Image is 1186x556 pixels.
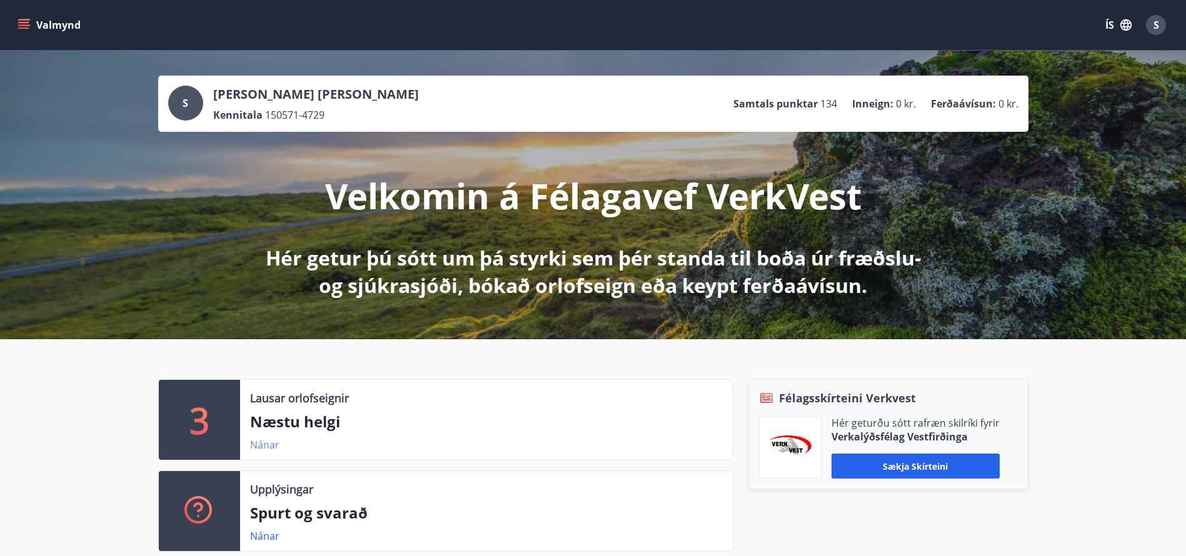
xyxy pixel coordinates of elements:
a: Nánar [250,529,279,543]
p: Velkomin á Félagavef VerkVest [325,172,862,219]
p: Verkalýðsfélag Vestfirðinga [832,430,1000,444]
p: Ferðaávísun : [931,97,996,111]
span: 150571-4729 [265,108,324,122]
span: Félagsskírteini Verkvest [779,390,916,406]
p: Inneign : [852,97,893,111]
span: 134 [820,97,837,111]
p: [PERSON_NAME] [PERSON_NAME] [213,86,419,103]
button: menu [15,14,86,36]
p: Spurt og svarað [250,502,723,524]
p: Næstu helgi [250,411,723,432]
p: 3 [189,396,209,444]
button: S [1141,10,1171,40]
button: Sækja skírteini [832,454,1000,479]
span: 0 kr. [998,97,1018,111]
p: Lausar orlofseignir [250,390,349,406]
span: S [183,96,188,110]
img: jihgzMk4dcgjRAW2aMgpbAqQEG7LZi0j9dOLAUvz.png [769,435,812,460]
p: Kennitala [213,108,263,122]
button: ÍS [1098,14,1138,36]
p: Upplýsingar [250,481,313,497]
span: S [1153,18,1159,32]
span: 0 kr. [896,97,916,111]
a: Nánar [250,438,279,452]
p: Hér getur þú sótt um þá styrki sem þér standa til boða úr fræðslu- og sjúkrasjóði, bókað orlofsei... [263,244,923,299]
p: Hér geturðu sótt rafræn skilríki fyrir [832,416,1000,430]
p: Samtals punktar [733,97,818,111]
